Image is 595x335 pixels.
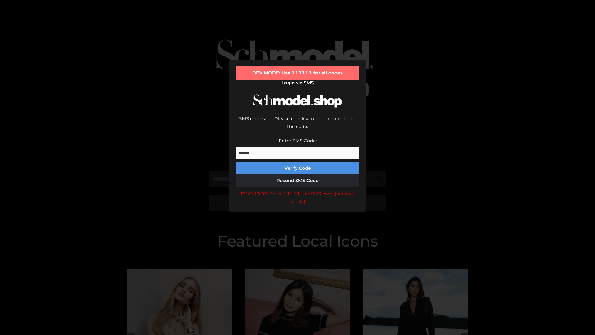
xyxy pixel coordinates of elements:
div: DEV MODE: Enter 111111 as SMS code (or leave empty). [236,190,359,206]
button: Verify Code [236,162,359,174]
button: Resend SMS Code [236,174,359,187]
h2: Login via SMS [236,80,359,86]
div: SMS code sent. Please check your phone and enter the code. [236,115,359,137]
label: Enter SMS Code: [279,138,317,144]
img: Schmodel Logo [251,89,344,113]
div: DEV MODE: Use 111111 for all codes [236,66,359,80]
